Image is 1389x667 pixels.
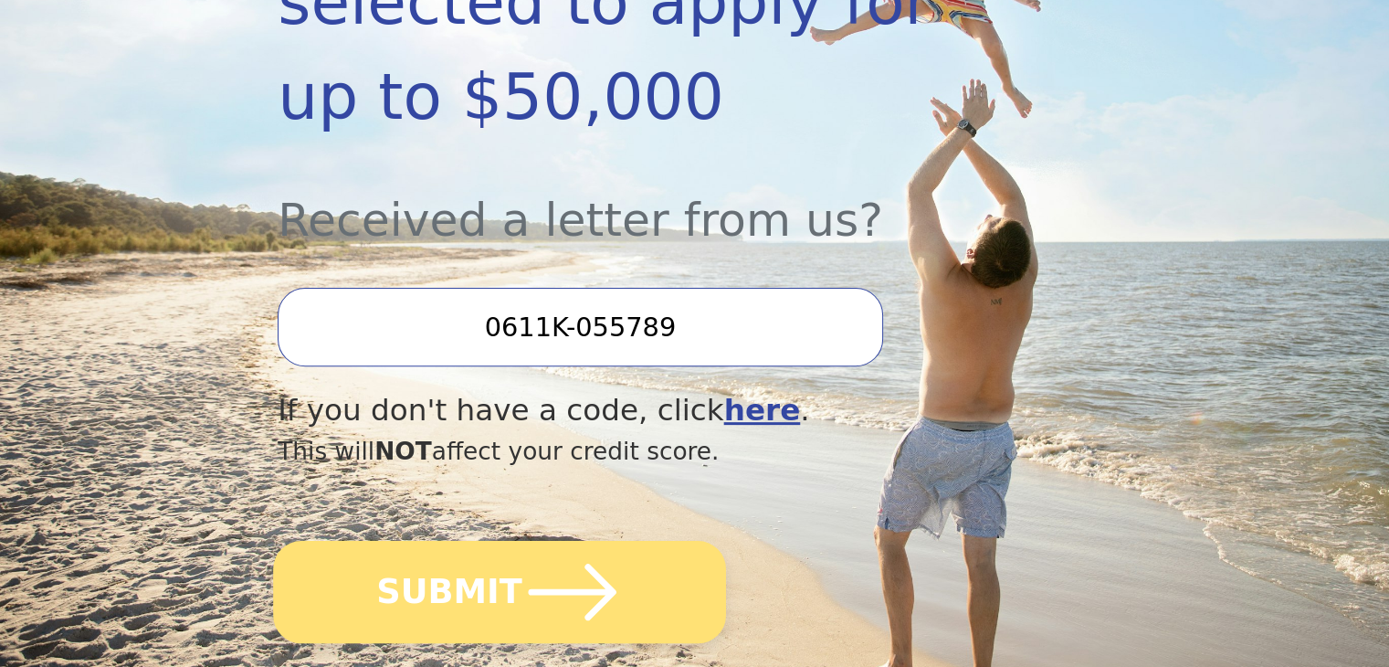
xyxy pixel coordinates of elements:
[278,288,882,366] input: Enter your Offer Code:
[278,388,986,433] div: If you don't have a code, click .
[273,541,726,643] button: SUBMIT
[278,433,986,470] div: This will affect your credit score.
[278,144,986,255] div: Received a letter from us?
[724,393,801,428] a: here
[374,437,432,465] span: NOT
